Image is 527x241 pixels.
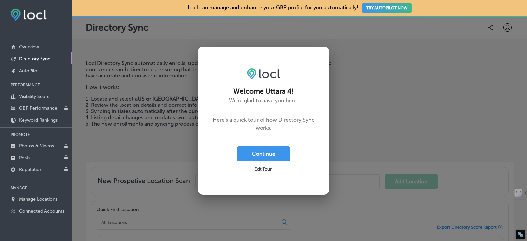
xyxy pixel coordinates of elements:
[19,167,42,172] p: Reputation
[19,155,30,161] p: Posts
[11,9,47,21] img: fda3e92497d09a02dc62c9cd864e3231.png
[11,11,16,16] img: logo_orange.svg
[19,105,57,111] p: GBP Performance
[19,56,50,62] p: Directory Sync
[19,143,54,149] p: Photos & Videos
[19,44,39,50] p: Overview
[73,39,111,43] div: Keywords by Traffic
[25,39,59,43] div: Domain Overview
[19,68,39,74] p: AutoPilot
[17,17,72,22] div: Domain: [DOMAIN_NAME]
[362,3,412,13] button: TRY AUTOPILOT NOW
[18,11,32,16] div: v 4.0.25
[11,17,16,22] img: website_grey.svg
[19,196,57,202] p: Manage Locations
[254,167,272,172] span: Exit Tour
[19,208,64,214] p: Connected Accounts
[18,38,23,44] img: tab_domain_overview_orange.svg
[19,94,50,99] p: Visibility Score
[19,117,58,123] p: Keyword Rankings
[66,38,71,44] img: tab_keywords_by_traffic_grey.svg
[517,231,524,238] div: Restore Info Box &#10;&#10;NoFollow Info:&#10; META-Robots NoFollow: &#09;true&#10; META-Robots N...
[237,146,290,161] button: Continue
